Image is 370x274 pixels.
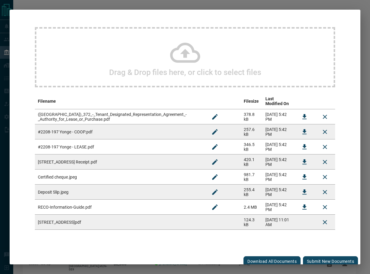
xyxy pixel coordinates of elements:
td: 420.1 kB [241,154,263,170]
td: ([GEOGRAPHIC_DATA])_372_-_Tenant_Designated_Representation_Agreement_-_Authority_for_Lease_or_Pur... [35,109,205,124]
td: [DATE] 11:01 AM [262,215,294,230]
td: #2208-197 Yonge - LEASE.pdf [35,139,205,154]
button: Download [297,200,312,214]
th: Filename [35,93,205,109]
button: Delete [318,215,332,229]
button: Remove File [318,125,332,139]
button: Remove File [318,110,332,124]
button: Remove File [318,140,332,154]
td: [DATE] 5:42 PM [262,124,294,139]
button: Download [297,170,312,184]
td: 124.3 kB [241,215,263,230]
td: [DATE] 5:42 PM [262,200,294,215]
td: #2208-197 Yonge - COOP.pdf [35,124,205,139]
td: 257.6 kB [241,124,263,139]
td: Certified cheque.jpeg [35,170,205,185]
td: 255.4 kB [241,185,263,200]
td: [DATE] 5:42 PM [262,185,294,200]
button: Download All Documents [243,256,301,266]
th: Last Modified On [262,93,294,109]
button: Remove File [318,170,332,184]
th: edit column [205,93,241,109]
h2: Drag & Drop files here, or click to select files [109,68,261,77]
button: Rename [208,170,222,184]
button: Remove File [318,200,332,214]
td: RECO-Information-Guide.pdf [35,200,205,215]
button: Remove File [318,155,332,169]
button: Download [297,125,312,139]
td: [STREET_ADDRESS] Receipt.pdf [35,154,205,170]
button: Download [297,155,312,169]
div: Drag & Drop files here, or click to select files [35,27,335,87]
td: [STREET_ADDRESS]pdf [35,215,205,230]
button: Remove File [318,185,332,199]
td: 346.5 kB [241,139,263,154]
td: [DATE] 5:42 PM [262,109,294,124]
button: Submit new documents [303,256,358,266]
button: Rename [208,125,222,139]
td: [DATE] 5:42 PM [262,139,294,154]
th: Filesize [241,93,263,109]
th: download action column [294,93,315,109]
button: Rename [208,140,222,154]
td: 378.8 kB [241,109,263,124]
td: Deposit Slip.jpeg [35,185,205,200]
td: 981.7 kB [241,170,263,185]
button: Download [297,110,312,124]
button: Rename [208,110,222,124]
button: Rename [208,200,222,214]
button: Download [297,140,312,154]
td: 2.4 MB [241,200,263,215]
button: Download [297,185,312,199]
td: [DATE] 5:42 PM [262,170,294,185]
button: Rename [208,155,222,169]
td: [DATE] 5:42 PM [262,154,294,170]
th: delete file action column [315,93,335,109]
button: Rename [208,185,222,199]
